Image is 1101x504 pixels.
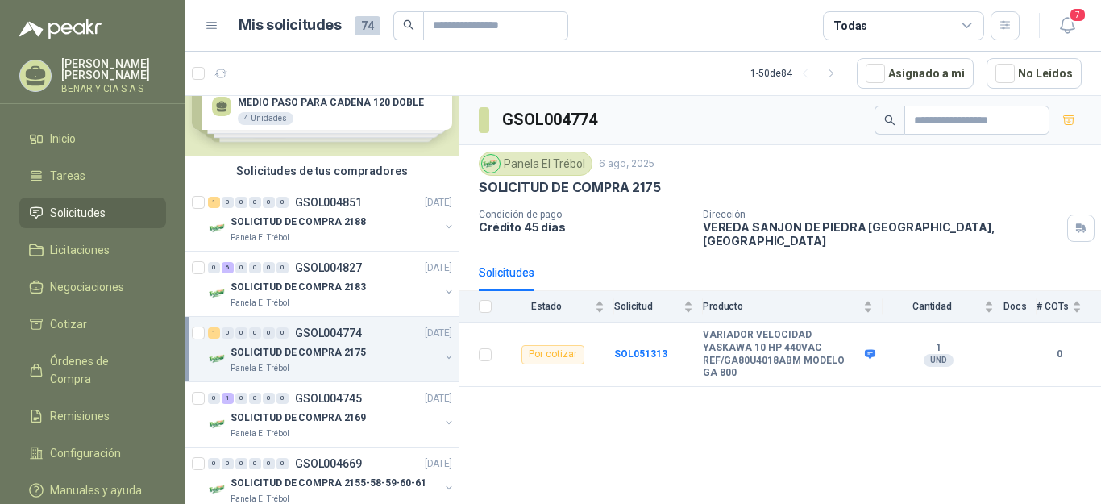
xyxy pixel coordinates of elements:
[231,215,366,230] p: SOLICITUD DE COMPRA 2188
[479,264,534,281] div: Solicitudes
[425,456,452,472] p: [DATE]
[425,195,452,210] p: [DATE]
[1037,347,1082,362] b: 0
[231,427,289,440] p: Panela El Trébol
[208,349,227,369] img: Company Logo
[50,444,121,462] span: Configuración
[19,198,166,228] a: Solicitudes
[425,326,452,341] p: [DATE]
[19,19,102,39] img: Logo peakr
[208,458,220,469] div: 0
[479,152,592,176] div: Panela El Trébol
[235,393,247,404] div: 0
[222,262,234,273] div: 6
[208,197,220,208] div: 1
[1037,301,1069,312] span: # COTs
[208,219,227,238] img: Company Logo
[1003,291,1037,323] th: Docs
[521,345,584,364] div: Por cotizar
[231,362,289,375] p: Panela El Trébol
[208,414,227,434] img: Company Logo
[883,301,981,312] span: Cantidad
[295,393,362,404] p: GSOL004745
[479,179,661,196] p: SOLICITUD DE COMPRA 2175
[235,458,247,469] div: 0
[276,197,289,208] div: 0
[987,58,1082,89] button: No Leídos
[857,58,974,89] button: Asignado a mi
[231,345,366,360] p: SOLICITUD DE COMPRA 2175
[355,16,380,35] span: 74
[249,327,261,339] div: 0
[19,235,166,265] a: Licitaciones
[295,458,362,469] p: GSOL004669
[833,17,867,35] div: Todas
[208,323,455,375] a: 1 0 0 0 0 0 GSOL004774[DATE] Company LogoSOLICITUD DE COMPRA 2175Panela El Trébol
[222,458,234,469] div: 0
[50,315,87,333] span: Cotizar
[482,155,500,173] img: Company Logo
[50,278,124,296] span: Negociaciones
[263,327,275,339] div: 0
[479,220,690,234] p: Crédito 45 días
[703,209,1061,220] p: Dirección
[263,197,275,208] div: 0
[1037,291,1101,323] th: # COTs
[19,160,166,191] a: Tareas
[208,284,227,303] img: Company Logo
[276,458,289,469] div: 0
[249,458,261,469] div: 0
[50,241,110,259] span: Licitaciones
[884,115,895,126] span: search
[231,280,366,295] p: SOLICITUD DE COMPRA 2183
[403,19,414,31] span: search
[19,272,166,302] a: Negociaciones
[263,458,275,469] div: 0
[703,220,1061,248] p: VEREDA SANJON DE PIEDRA [GEOGRAPHIC_DATA] , [GEOGRAPHIC_DATA]
[924,354,954,367] div: UND
[61,84,166,94] p: BENAR Y CIA S A S
[263,262,275,273] div: 0
[883,291,1003,323] th: Cantidad
[599,156,654,172] p: 6 ago, 2025
[703,329,861,379] b: VARIADOR VELOCIDAD YASKAWA 10 HP 440VAC REF/GA80U4018ABM MODELO GA 800
[208,327,220,339] div: 1
[249,393,261,404] div: 0
[614,348,667,360] a: SOL051313
[276,393,289,404] div: 0
[50,130,76,148] span: Inicio
[208,193,455,244] a: 1 0 0 0 0 0 GSOL004851[DATE] Company LogoSOLICITUD DE COMPRA 2188Panela El Trébol
[50,352,151,388] span: Órdenes de Compra
[614,301,680,312] span: Solicitud
[479,209,690,220] p: Condición de pago
[61,58,166,81] p: [PERSON_NAME] [PERSON_NAME]
[19,346,166,394] a: Órdenes de Compra
[231,410,366,426] p: SOLICITUD DE COMPRA 2169
[502,107,600,132] h3: GSOL004774
[50,481,142,499] span: Manuales y ayuda
[50,407,110,425] span: Remisiones
[208,393,220,404] div: 0
[185,39,459,156] div: Solicitudes de nuevos compradoresPor cotizarSOL051824[DATE] MEDIO PASO PARA CADENA 120 DOBLE4 Uni...
[276,327,289,339] div: 0
[425,391,452,406] p: [DATE]
[1053,11,1082,40] button: 7
[19,438,166,469] a: Configuración
[1069,7,1086,23] span: 7
[50,167,85,185] span: Tareas
[222,327,234,339] div: 0
[231,297,289,310] p: Panela El Trébol
[501,301,592,312] span: Estado
[222,197,234,208] div: 0
[185,156,459,186] div: Solicitudes de tus compradores
[703,291,883,323] th: Producto
[19,123,166,154] a: Inicio
[50,204,106,222] span: Solicitudes
[19,401,166,431] a: Remisiones
[235,197,247,208] div: 0
[239,14,342,37] h1: Mis solicitudes
[231,231,289,244] p: Panela El Trébol
[501,291,614,323] th: Estado
[425,260,452,276] p: [DATE]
